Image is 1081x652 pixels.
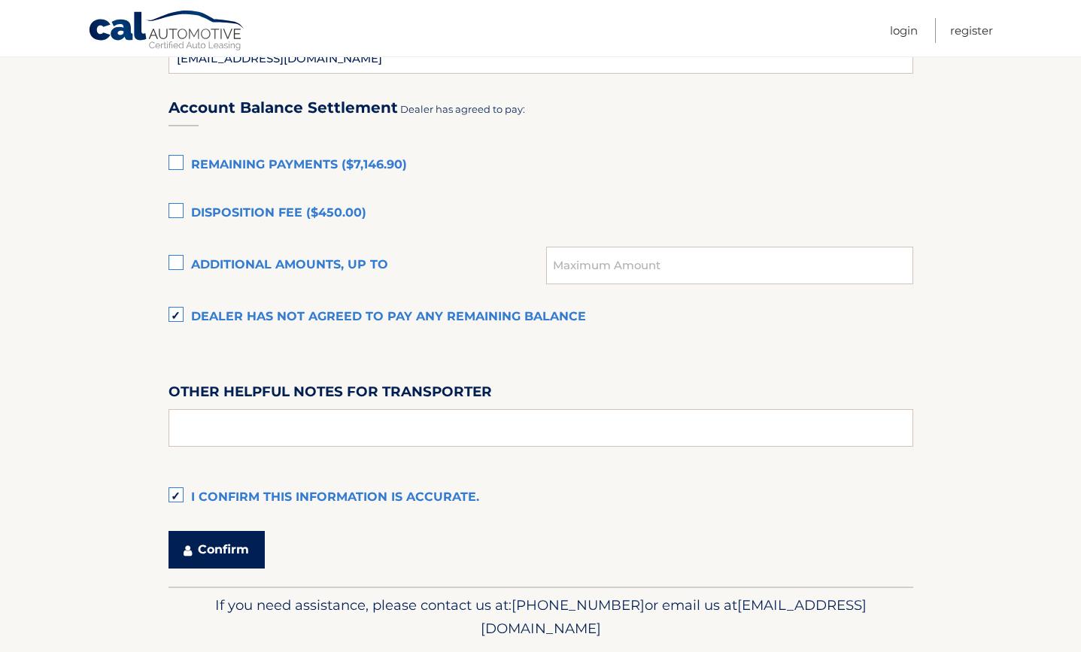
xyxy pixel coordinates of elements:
[169,302,913,332] label: Dealer has not agreed to pay any remaining balance
[546,247,912,284] input: Maximum Amount
[950,18,993,43] a: Register
[169,531,265,569] button: Confirm
[400,103,525,115] span: Dealer has agreed to pay:
[88,10,246,53] a: Cal Automotive
[169,99,398,117] h3: Account Balance Settlement
[890,18,918,43] a: Login
[169,250,547,281] label: Additional amounts, up to
[512,596,645,614] span: [PHONE_NUMBER]
[169,381,492,408] label: Other helpful notes for transporter
[169,199,913,229] label: Disposition Fee ($450.00)
[178,593,903,641] p: If you need assistance, please contact us at: or email us at
[169,150,913,180] label: Remaining Payments ($7,146.90)
[169,483,913,513] label: I confirm this information is accurate.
